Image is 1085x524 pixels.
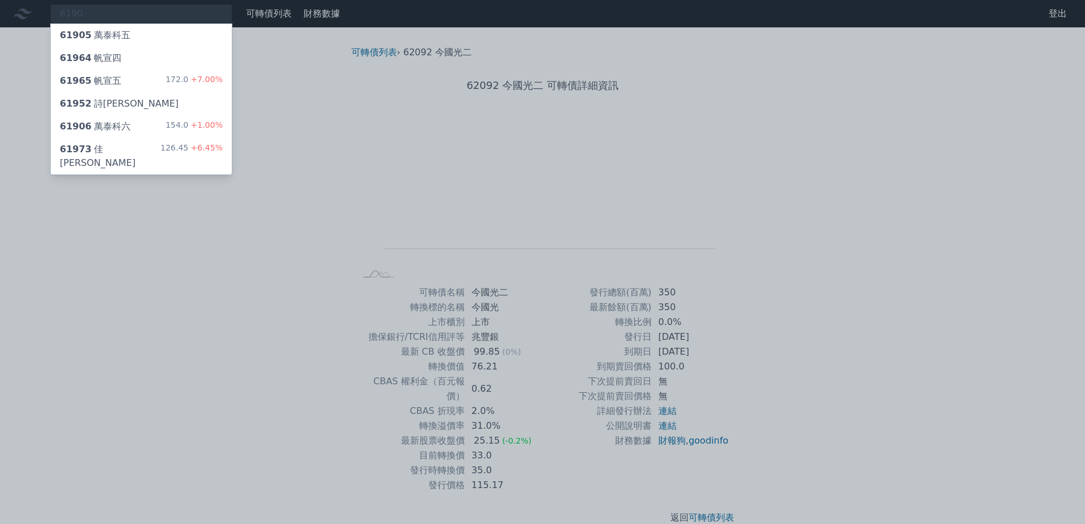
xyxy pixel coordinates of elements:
[51,115,232,138] a: 61906萬泰科六 154.0+1.00%
[189,75,223,84] span: +7.00%
[166,120,223,133] div: 154.0
[60,97,179,111] div: 詩[PERSON_NAME]
[51,24,232,47] a: 61905萬泰科五
[51,138,232,174] a: 61973佳[PERSON_NAME] 126.45+6.45%
[60,120,130,133] div: 萬泰科六
[60,75,92,86] span: 61965
[189,120,223,129] span: +1.00%
[60,143,161,170] div: 佳[PERSON_NAME]
[60,52,92,63] span: 61964
[60,29,130,42] div: 萬泰科五
[161,143,223,170] div: 126.45
[60,51,121,65] div: 帆宣四
[60,30,92,40] span: 61905
[189,143,223,152] span: +6.45%
[60,98,92,109] span: 61952
[51,47,232,70] a: 61964帆宣四
[51,92,232,115] a: 61952詩[PERSON_NAME]
[60,121,92,132] span: 61906
[51,70,232,92] a: 61965帆宣五 172.0+7.00%
[60,144,92,155] span: 61973
[60,74,121,88] div: 帆宣五
[166,74,223,88] div: 172.0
